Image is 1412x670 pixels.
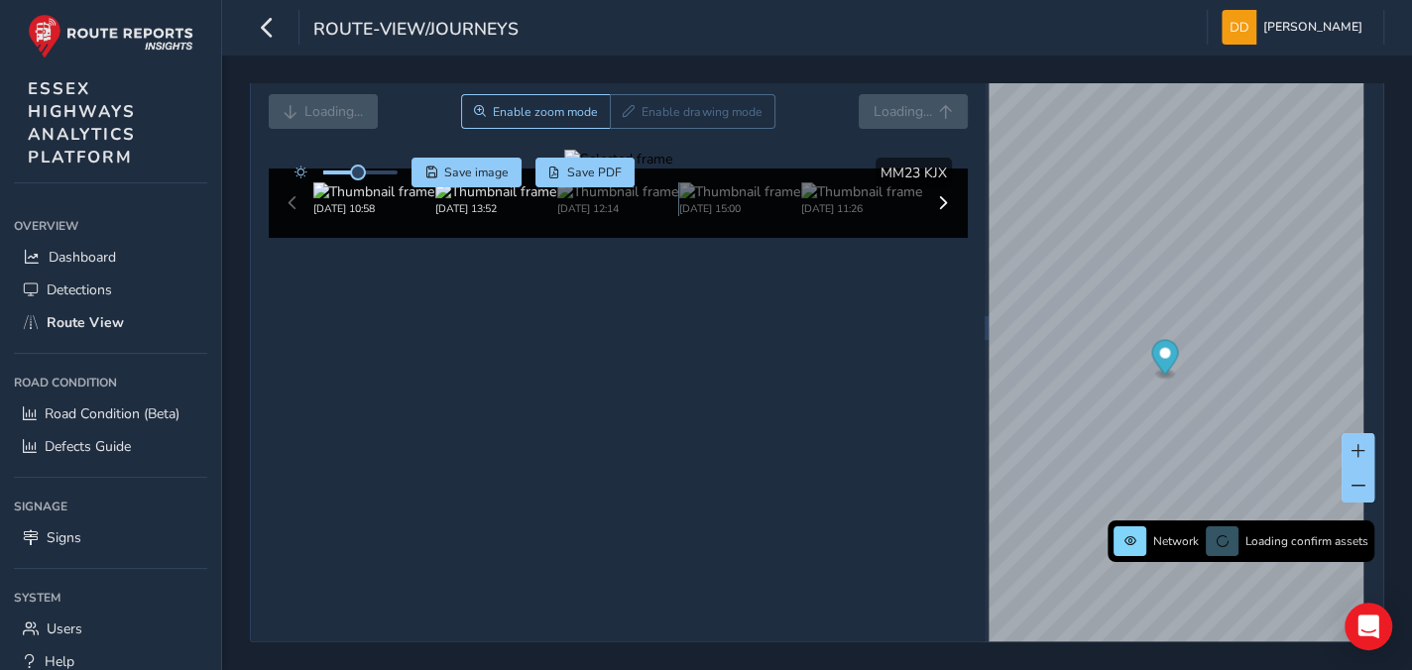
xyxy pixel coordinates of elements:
[801,201,922,216] div: [DATE] 11:26
[493,104,598,120] span: Enable zoom mode
[14,521,207,554] a: Signs
[14,274,207,306] a: Detections
[412,158,522,187] button: Save
[313,182,434,201] img: Thumbnail frame
[45,404,179,423] span: Road Condition (Beta)
[881,164,947,182] span: MM23 KJX
[14,241,207,274] a: Dashboard
[14,306,207,339] a: Route View
[14,430,207,463] a: Defects Guide
[28,77,136,168] span: ESSEX HIGHWAYS ANALYTICS PLATFORM
[461,94,611,129] button: Zoom
[45,437,131,456] span: Defects Guide
[313,17,519,45] span: route-view/journeys
[535,158,636,187] button: PDF
[1263,10,1362,45] span: [PERSON_NAME]
[47,528,81,547] span: Signs
[1152,340,1179,381] div: Map marker
[14,613,207,645] a: Users
[1245,533,1368,549] span: Loading confirm assets
[567,165,622,180] span: Save PDF
[14,583,207,613] div: System
[679,201,800,216] div: [DATE] 15:00
[14,211,207,241] div: Overview
[444,165,509,180] span: Save image
[1222,10,1256,45] img: diamond-layout
[557,201,678,216] div: [DATE] 12:14
[49,248,116,267] span: Dashboard
[1153,533,1199,549] span: Network
[679,182,800,201] img: Thumbnail frame
[47,619,82,638] span: Users
[47,280,112,299] span: Detections
[435,201,556,216] div: [DATE] 13:52
[313,201,434,216] div: [DATE] 10:58
[14,492,207,521] div: Signage
[1222,10,1369,45] button: [PERSON_NAME]
[1345,603,1392,650] div: Open Intercom Messenger
[47,313,124,332] span: Route View
[801,182,922,201] img: Thumbnail frame
[435,182,556,201] img: Thumbnail frame
[14,368,207,397] div: Road Condition
[14,397,207,430] a: Road Condition (Beta)
[28,14,193,58] img: rr logo
[557,182,678,201] img: Thumbnail frame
